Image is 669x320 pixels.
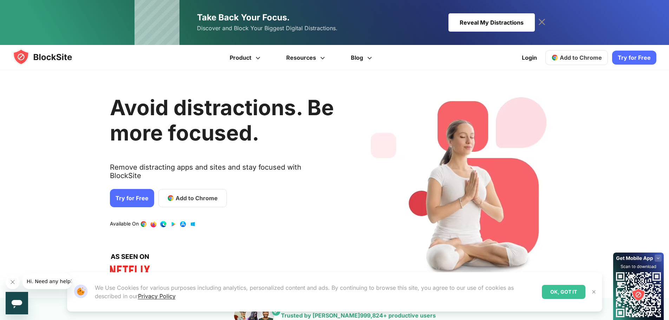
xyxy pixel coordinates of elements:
div: OK, GOT IT [542,285,585,299]
img: blocksite-icon.5d769676.svg [13,48,86,65]
a: Product [218,45,274,70]
p: We Use Cookies for various purposes including analytics, personalized content and ads. By continu... [95,283,536,300]
span: Discover and Block Your Biggest Digital Distractions. [197,23,337,33]
a: Privacy Policy [138,293,176,300]
img: chrome-icon.svg [551,54,558,61]
img: Close [591,289,597,295]
h1: Avoid distractions. Be more focused. [110,95,334,145]
span: Add to Chrome [176,194,218,202]
a: Login [518,49,541,66]
a: Try for Free [110,189,154,207]
a: Blog [339,45,386,70]
text: Available On [110,221,139,228]
iframe: Close message [6,275,20,289]
span: Hi. Need any help? [4,5,51,11]
a: Resources [274,45,339,70]
div: Reveal My Distractions [448,13,535,32]
iframe: Button to launch messaging window [6,292,28,314]
span: Take Back Your Focus. [197,12,290,22]
a: Add to Chrome [158,189,227,207]
span: Add to Chrome [560,54,602,61]
button: Close [589,287,598,296]
a: Add to Chrome [545,50,608,65]
a: Try for Free [612,51,656,65]
text: Remove distracting apps and sites and stay focused with BlockSite [110,163,334,185]
iframe: Message from company [22,274,72,289]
